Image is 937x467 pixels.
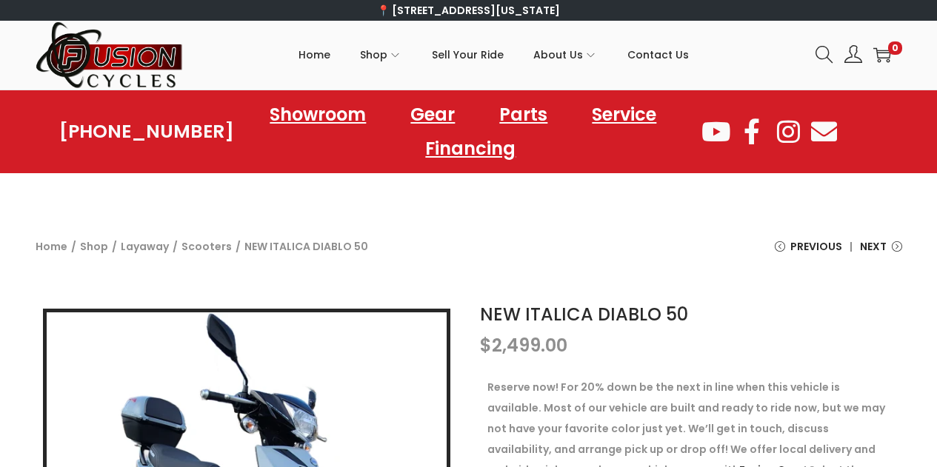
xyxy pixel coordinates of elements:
[112,236,117,257] span: /
[410,132,530,166] a: Financing
[236,236,241,257] span: /
[480,333,567,357] bdi: 2,499.00
[36,239,67,254] a: Home
[432,36,504,73] span: Sell Your Ride
[860,236,902,268] a: Next
[234,98,700,166] nav: Menu
[184,21,804,88] nav: Primary navigation
[627,36,689,73] span: Contact Us
[480,333,492,357] span: $
[59,121,234,142] a: [PHONE_NUMBER]
[484,98,562,132] a: Parts
[181,239,232,254] a: Scooters
[244,236,368,257] span: NEW ITALICA DIABLO 50
[377,3,560,18] a: 📍 [STREET_ADDRESS][US_STATE]
[80,239,108,254] a: Shop
[790,236,842,257] span: Previous
[533,21,598,88] a: About Us
[173,236,178,257] span: /
[360,21,402,88] a: Shop
[396,98,470,132] a: Gear
[533,36,583,73] span: About Us
[299,21,330,88] a: Home
[775,236,842,268] a: Previous
[36,21,184,90] img: Woostify retina logo
[860,236,887,257] span: Next
[432,21,504,88] a: Sell Your Ride
[255,98,381,132] a: Showroom
[299,36,330,73] span: Home
[71,236,76,257] span: /
[627,21,689,88] a: Contact Us
[873,46,891,64] a: 0
[360,36,387,73] span: Shop
[577,98,671,132] a: Service
[121,239,169,254] a: Layaway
